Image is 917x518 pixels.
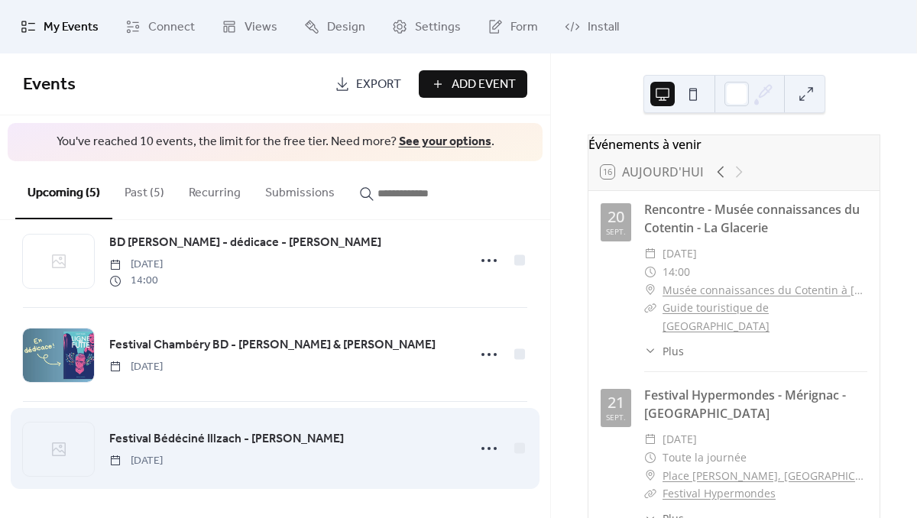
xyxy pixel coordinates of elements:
[663,300,770,333] a: Guide touristique de [GEOGRAPHIC_DATA]
[476,6,549,47] a: Form
[644,244,656,263] div: ​
[663,430,697,448] span: [DATE]
[109,234,381,252] span: BD [PERSON_NAME] - dédicace - [PERSON_NAME]
[663,486,776,500] a: Festival Hypermondes
[109,233,381,253] a: BD [PERSON_NAME] - dédicace - [PERSON_NAME]
[608,395,624,410] div: 21
[663,244,697,263] span: [DATE]
[109,257,163,273] span: [DATE]
[245,18,277,37] span: Views
[663,263,690,281] span: 14:00
[644,343,684,359] button: ​Plus
[606,413,626,421] div: sept.
[415,18,461,37] span: Settings
[608,209,624,225] div: 20
[644,201,860,236] a: Rencontre - Musée connaissances du Cotentin - La Glacerie
[588,135,880,154] div: Événements à venir
[23,68,76,102] span: Events
[23,134,527,151] span: You've reached 10 events, the limit for the free tier. Need more? .
[109,335,436,355] a: Festival Chambéry BD - [PERSON_NAME] & [PERSON_NAME]
[644,299,656,317] div: ​
[644,467,656,485] div: ​
[114,6,206,47] a: Connect
[109,273,163,289] span: 14:00
[109,453,163,469] span: [DATE]
[112,161,177,218] button: Past (5)
[663,281,867,299] a: Musée connaissances du Cotentin à [GEOGRAPHIC_DATA]
[15,161,112,219] button: Upcoming (5)
[44,18,99,37] span: My Events
[109,429,344,449] a: Festival Bédéciné Illzach - [PERSON_NAME]
[644,343,656,359] div: ​
[177,161,253,218] button: Recurring
[644,263,656,281] div: ​
[588,18,619,37] span: Install
[644,281,656,299] div: ​
[323,70,413,98] a: Export
[399,130,491,154] a: See your options
[663,343,684,359] span: Plus
[663,467,867,485] a: Place [PERSON_NAME], [GEOGRAPHIC_DATA]
[109,359,163,375] span: [DATE]
[148,18,195,37] span: Connect
[644,448,656,467] div: ​
[553,6,630,47] a: Install
[210,6,289,47] a: Views
[644,484,656,503] div: ​
[253,161,347,218] button: Submissions
[381,6,472,47] a: Settings
[356,76,401,94] span: Export
[510,18,538,37] span: Form
[293,6,377,47] a: Design
[644,387,846,422] a: Festival Hypermondes - Mérignac - [GEOGRAPHIC_DATA]
[644,430,656,448] div: ​
[9,6,110,47] a: My Events
[663,448,747,467] span: Toute la journée
[327,18,365,37] span: Design
[606,228,626,235] div: sept.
